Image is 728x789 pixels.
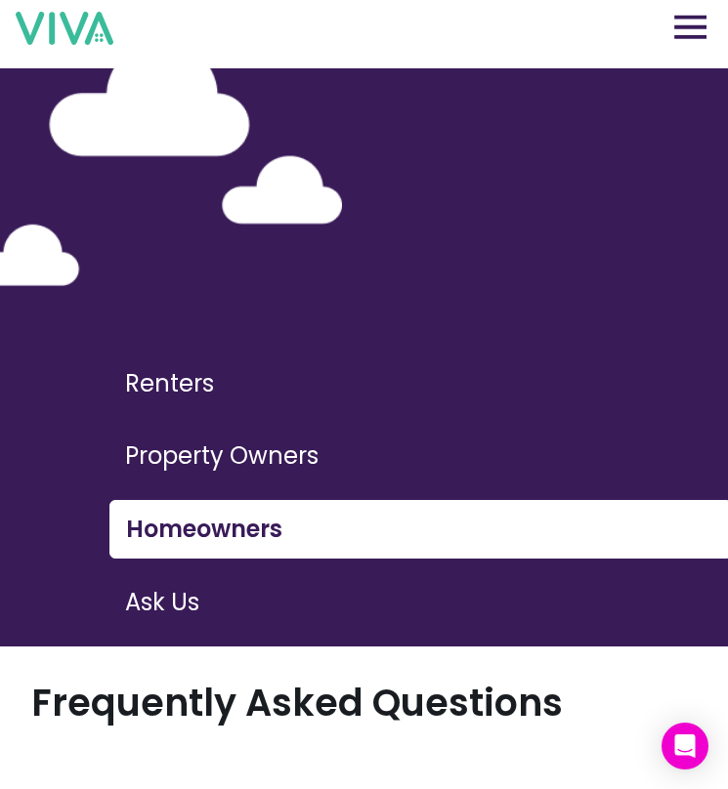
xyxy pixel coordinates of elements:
button: Property Owners [109,428,728,484]
h1: Frequently Asked Questions [31,678,697,728]
img: opens navigation menu [674,15,707,39]
a: Renters [109,355,728,428]
div: Open Intercom Messenger [662,723,708,769]
a: Homeowners [109,500,728,574]
button: Renters [109,355,728,412]
a: Ask Us [109,574,728,646]
button: Homeowners [109,500,728,559]
button: Ask Us [109,574,728,631]
img: viva [16,12,113,45]
a: Property Owners [109,428,728,500]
